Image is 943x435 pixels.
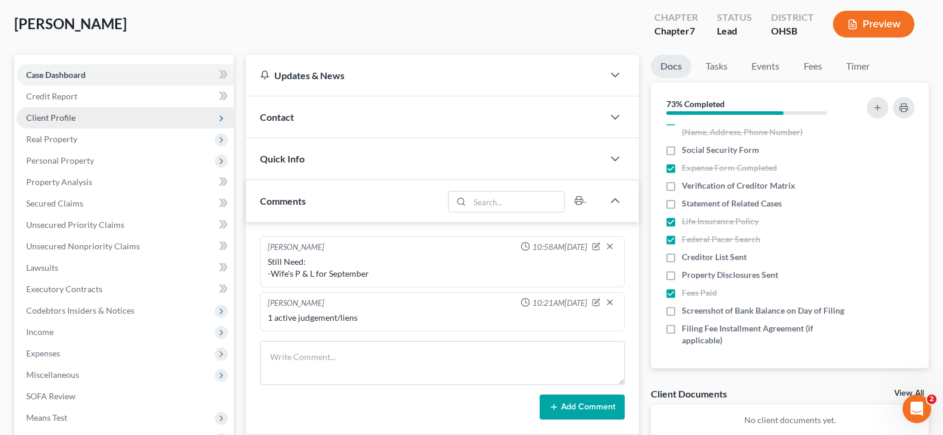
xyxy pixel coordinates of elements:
span: Expenses [26,348,60,358]
span: Miscellaneous [26,370,79,380]
span: SOFA Review [26,391,76,401]
span: Executory Contracts [26,284,102,294]
span: Social Security Form [682,144,759,156]
div: District [771,11,814,24]
span: Client Profile [26,112,76,123]
span: Quick Info [260,153,305,164]
div: Lead [717,24,752,38]
span: Secured Claims [26,198,83,208]
span: Lawsuits [26,262,58,273]
div: Updates & News [260,69,589,82]
span: Credit Report [26,91,77,101]
span: Personal Property [26,155,94,165]
a: View All [894,389,924,398]
a: Unsecured Nonpriority Claims [17,236,234,257]
input: Search... [470,192,565,212]
span: Codebtors Insiders & Notices [26,305,134,315]
span: Life Insurance Policy [682,215,759,227]
span: 2 [927,395,936,404]
div: Status [717,11,752,24]
a: Unsecured Priority Claims [17,214,234,236]
span: Unsecured Nonpriority Claims [26,241,140,251]
a: Docs [651,55,691,78]
span: 10:58AM[DATE] [532,242,587,253]
span: Unsecured Priority Claims [26,220,124,230]
span: 7 [690,25,695,36]
div: Still Need: -Wife's P & L for September [268,256,617,280]
span: Verification of Creditor Matrix [682,180,795,192]
span: Screenshot of Bank Balance on Day of Filing [682,305,844,317]
a: Case Dashboard [17,64,234,86]
iframe: Intercom live chat [903,395,931,423]
div: Client Documents [651,387,727,400]
span: Real Property [26,134,77,144]
span: [PERSON_NAME] [14,15,127,32]
a: Timer [837,55,879,78]
span: Creditor List Sent [682,251,747,263]
a: Fees [794,55,832,78]
span: Filing Fee Installment Agreement (if applicable) [682,323,849,346]
div: Chapter [654,24,698,38]
span: Case Dashboard [26,70,86,80]
a: Events [742,55,789,78]
div: 1 active judgement/liens [268,312,617,324]
span: Fees Paid [682,287,717,299]
a: Property Analysis [17,171,234,193]
span: Comments [260,195,306,206]
span: Property Analysis [26,177,92,187]
div: [PERSON_NAME] [268,298,324,309]
a: Tasks [696,55,737,78]
a: Lawsuits [17,257,234,278]
a: SOFA Review [17,386,234,407]
button: Preview [833,11,914,37]
span: Contact [260,111,294,123]
p: No client documents yet. [660,414,919,426]
span: Statement of Related Cases [682,198,782,209]
strong: 73% Completed [666,99,725,109]
span: Domestic Support Obligation Information (Name, Address, Phone Number) [682,114,849,138]
span: Property Disclosures Sent [682,269,778,281]
div: Chapter [654,11,698,24]
a: Executory Contracts [17,278,234,300]
span: Income [26,327,54,337]
span: 10:21AM[DATE] [532,298,587,309]
span: Expense Form Completed [682,162,777,174]
div: [PERSON_NAME] [268,242,324,254]
a: Credit Report [17,86,234,107]
span: Means Test [26,412,67,423]
a: Secured Claims [17,193,234,214]
span: Federal Pacer Search [682,233,760,245]
div: OHSB [771,24,814,38]
button: Add Comment [540,395,625,420]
